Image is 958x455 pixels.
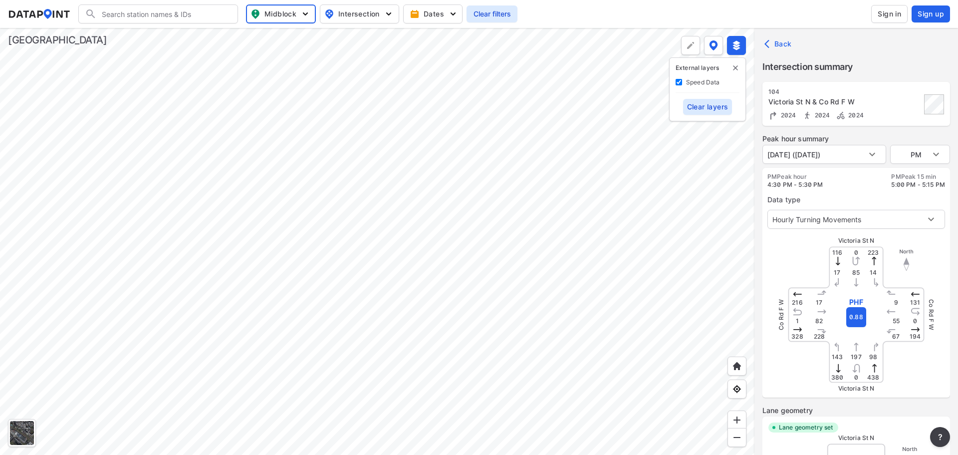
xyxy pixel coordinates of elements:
[838,434,875,442] span: Victoria St N
[704,36,723,55] button: DataPoint layers
[384,9,394,19] img: 5YPKRKmlfpI5mqlR8AD95paCi+0kK1fRFDJSaMmawlwaeJcJwk9O2fotCW5ve9gAAAAASUVORK5CYII=
[8,9,70,19] img: dataPointLogo.9353c09d.svg
[767,195,945,205] label: Data type
[912,5,950,22] button: Sign up
[891,181,945,188] span: 5:00 PM - 5:15 PM
[778,111,796,119] span: 2024
[928,299,935,330] span: Co Rd F W
[777,299,785,330] span: Co Rd F W
[727,411,746,430] div: Zoom in
[838,237,875,244] span: Victoria St N
[768,110,778,120] img: Turning count
[676,64,739,72] p: External layers
[812,111,830,119] span: 2024
[762,60,950,74] label: Intersection summary
[731,40,741,50] img: layers-active.d9e7dc51.svg
[767,210,945,229] div: Hourly Turning Movements
[727,36,746,55] button: External layers
[709,40,718,50] img: data-point-layers.37681fc9.svg
[767,173,823,181] label: PM Peak hour
[8,33,107,47] div: [GEOGRAPHIC_DATA]
[727,357,746,376] div: Home
[687,102,728,112] span: Clear layers
[762,134,950,144] label: Peak hour summary
[891,173,945,181] label: PM Peak 15 min
[936,431,944,443] span: ?
[727,380,746,399] div: View my location
[467,5,517,22] button: Clear filters
[766,39,792,49] span: Back
[768,88,921,96] div: 104
[324,8,393,20] span: Intersection
[320,4,399,23] button: Intersection
[8,419,36,447] div: Toggle basemap
[918,9,944,19] span: Sign up
[779,424,833,432] label: Lane geometry set
[768,97,921,107] div: Victoria St N & Co Rd F W
[410,9,420,19] img: calendar-gold.39a51dde.svg
[732,415,742,425] img: ZvzfEJKXnyWIrJytrsY285QMwk63cM6Drc+sIAAAAASUVORK5CYII=
[300,9,310,19] img: 5YPKRKmlfpI5mqlR8AD95paCi+0kK1fRFDJSaMmawlwaeJcJwk9O2fotCW5ve9gAAAAASUVORK5CYII=
[97,6,232,22] input: Search
[878,9,901,19] span: Sign in
[686,40,696,50] img: +Dz8AAAAASUVORK5CYII=
[731,64,739,72] button: delete
[732,433,742,443] img: MAAAAAElFTkSuQmCC
[686,78,720,86] label: Speed Data
[762,36,796,52] button: Back
[448,9,458,19] img: 5YPKRKmlfpI5mqlR8AD95paCi+0kK1fRFDJSaMmawlwaeJcJwk9O2fotCW5ve9gAAAAASUVORK5CYII=
[727,428,746,447] div: Zoom out
[869,5,910,23] a: Sign in
[731,64,739,72] img: close-external-leyer.3061a1c7.svg
[762,406,950,416] label: Lane geometry
[681,36,700,55] div: Polygon tool
[403,4,463,23] button: Dates
[732,361,742,371] img: +XpAUvaXAN7GudzAAAAAElFTkSuQmCC
[683,99,732,115] button: Clear layers
[323,8,335,20] img: map_pin_int.54838e6b.svg
[836,110,846,120] img: Bicycle count
[910,5,950,22] a: Sign up
[732,384,742,394] img: zeq5HYn9AnE9l6UmnFLPAAAAAElFTkSuQmCC
[251,8,309,20] span: Midblock
[890,145,950,164] div: PM
[762,145,886,164] div: [DATE] ([DATE])
[412,9,456,19] span: Dates
[246,4,316,23] button: Midblock
[930,427,950,447] button: more
[871,5,908,23] button: Sign in
[767,181,823,188] span: 4:30 PM - 5:30 PM
[802,110,812,120] img: Pedestrian count
[473,9,511,19] span: Clear filters
[249,8,261,20] img: map_pin_mid.602f9df1.svg
[846,111,864,119] span: 2024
